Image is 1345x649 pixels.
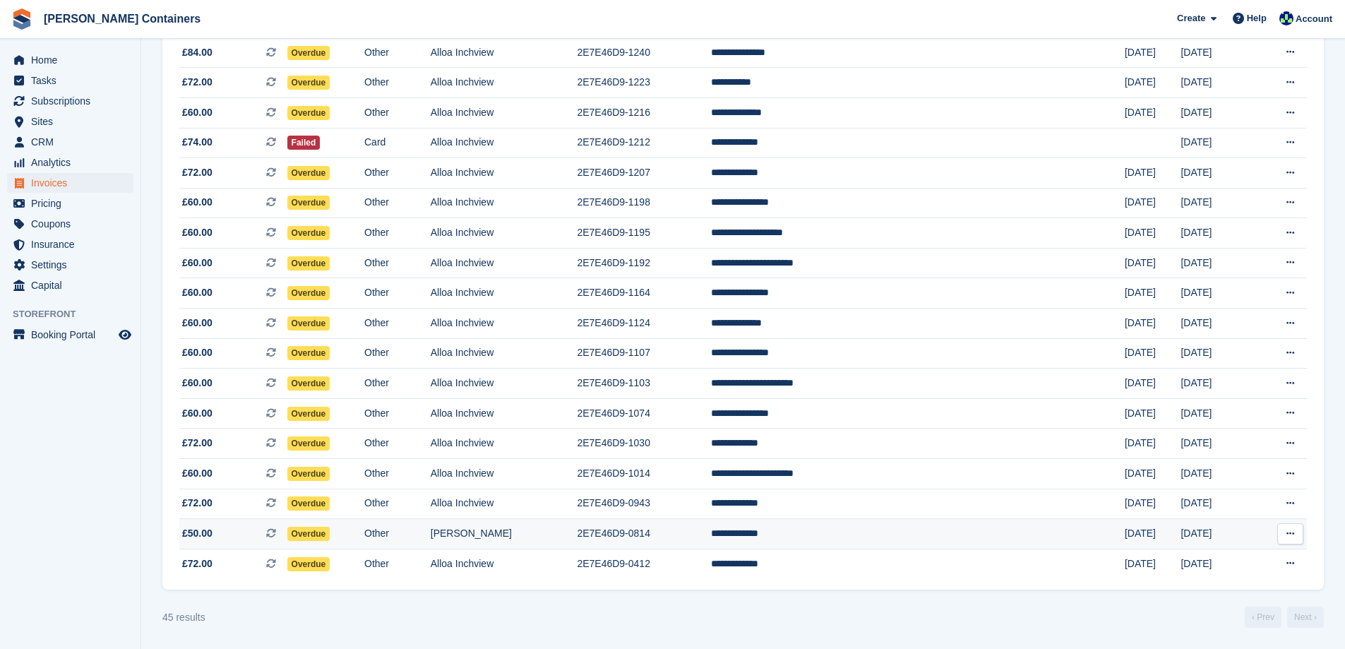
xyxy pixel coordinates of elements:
[1125,37,1180,68] td: [DATE]
[182,406,213,421] span: £60.00
[31,193,116,213] span: Pricing
[431,519,578,549] td: [PERSON_NAME]
[182,75,213,90] span: £72.00
[364,489,431,519] td: Other
[364,37,431,68] td: Other
[31,132,116,152] span: CRM
[182,376,213,391] span: £60.00
[1125,489,1180,519] td: [DATE]
[1180,97,1253,128] td: [DATE]
[7,234,133,254] a: menu
[7,255,133,275] a: menu
[1180,459,1253,489] td: [DATE]
[431,338,578,369] td: Alloa Inchview
[287,106,330,120] span: Overdue
[31,91,116,111] span: Subscriptions
[577,398,711,429] td: 2E7E46D9-1074
[1125,158,1180,189] td: [DATE]
[577,128,711,158] td: 2E7E46D9-1212
[287,316,330,331] span: Overdue
[31,214,116,234] span: Coupons
[1180,549,1253,578] td: [DATE]
[287,376,330,391] span: Overdue
[182,436,213,451] span: £72.00
[431,218,578,249] td: Alloa Inchview
[287,226,330,240] span: Overdue
[577,369,711,399] td: 2E7E46D9-1103
[1180,489,1253,519] td: [DATE]
[31,173,116,193] span: Invoices
[577,158,711,189] td: 2E7E46D9-1207
[1245,607,1281,628] a: Previous
[577,37,711,68] td: 2E7E46D9-1240
[287,166,330,180] span: Overdue
[1125,429,1180,459] td: [DATE]
[364,128,431,158] td: Card
[1125,97,1180,128] td: [DATE]
[1180,248,1253,278] td: [DATE]
[364,158,431,189] td: Other
[182,135,213,150] span: £74.00
[1125,248,1180,278] td: [DATE]
[1125,68,1180,98] td: [DATE]
[1180,128,1253,158] td: [DATE]
[1125,459,1180,489] td: [DATE]
[431,429,578,459] td: Alloa Inchview
[431,309,578,339] td: Alloa Inchview
[1177,11,1205,25] span: Create
[1180,37,1253,68] td: [DATE]
[577,278,711,309] td: 2E7E46D9-1164
[7,50,133,70] a: menu
[31,275,116,295] span: Capital
[577,248,711,278] td: 2E7E46D9-1192
[1247,11,1267,25] span: Help
[431,128,578,158] td: Alloa Inchview
[577,519,711,549] td: 2E7E46D9-0814
[38,7,206,30] a: [PERSON_NAME] Containers
[364,338,431,369] td: Other
[182,316,213,331] span: £60.00
[182,526,213,541] span: £50.00
[182,285,213,300] span: £60.00
[364,459,431,489] td: Other
[31,153,116,172] span: Analytics
[7,112,133,131] a: menu
[431,248,578,278] td: Alloa Inchview
[431,158,578,189] td: Alloa Inchview
[287,467,330,481] span: Overdue
[364,248,431,278] td: Other
[1125,218,1180,249] td: [DATE]
[431,369,578,399] td: Alloa Inchview
[182,345,213,360] span: £60.00
[1279,11,1293,25] img: Audra Whitelaw
[7,71,133,90] a: menu
[1180,369,1253,399] td: [DATE]
[7,91,133,111] a: menu
[1125,519,1180,549] td: [DATE]
[577,459,711,489] td: 2E7E46D9-1014
[7,173,133,193] a: menu
[431,459,578,489] td: Alloa Inchview
[1287,607,1324,628] a: Next
[1125,278,1180,309] td: [DATE]
[431,68,578,98] td: Alloa Inchview
[182,466,213,481] span: £60.00
[1125,398,1180,429] td: [DATE]
[287,346,330,360] span: Overdue
[182,45,213,60] span: £84.00
[1180,188,1253,218] td: [DATE]
[577,489,711,519] td: 2E7E46D9-0943
[182,556,213,571] span: £72.00
[431,97,578,128] td: Alloa Inchview
[287,557,330,571] span: Overdue
[577,218,711,249] td: 2E7E46D9-1195
[7,193,133,213] a: menu
[182,165,213,180] span: £72.00
[31,50,116,70] span: Home
[287,527,330,541] span: Overdue
[364,97,431,128] td: Other
[287,136,321,150] span: Failed
[364,519,431,549] td: Other
[287,496,330,511] span: Overdue
[1180,278,1253,309] td: [DATE]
